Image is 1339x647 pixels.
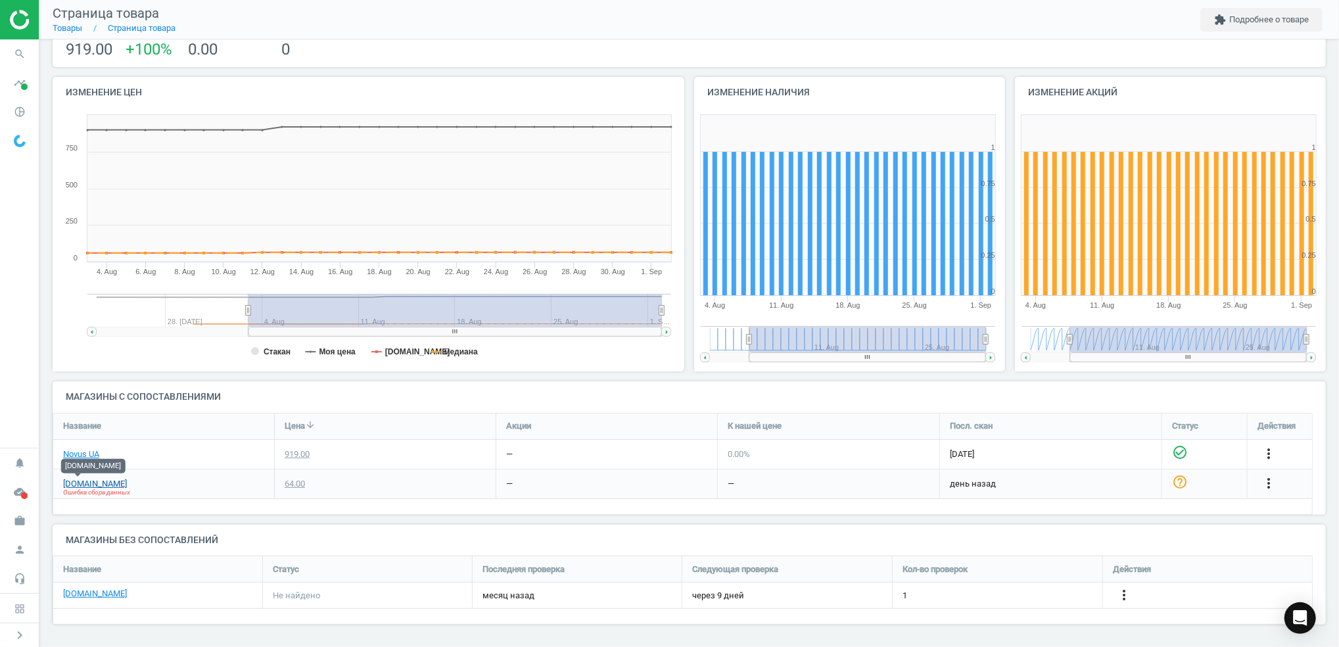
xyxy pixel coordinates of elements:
i: headset_mic [7,566,32,591]
tspan: 1. S… [650,318,670,325]
span: через 9 дней [692,590,744,602]
span: Статус [273,563,299,575]
span: Ошибка сбора данных [63,488,130,497]
div: Open Intercom Messenger [1284,602,1316,634]
span: месяц назад [482,590,672,602]
i: pie_chart_outlined [7,99,32,124]
span: Цена [285,420,305,432]
img: ajHJNr6hYgQAAAAASUVORK5CYII= [10,10,103,30]
i: arrow_downward [305,419,316,430]
i: notifications [7,450,32,475]
span: К нашей цене [728,420,782,432]
i: work [7,508,32,533]
text: 0 [991,287,995,295]
i: extension [1214,14,1226,26]
span: Название [63,563,101,575]
button: chevron_right [3,627,36,644]
i: check_circle_outline [1172,444,1188,460]
span: Посл. скан [950,420,993,432]
i: chevron_right [12,627,28,643]
tspan: 20. Aug [406,268,431,276]
tspan: 8. Aug [174,268,195,276]
text: 250 [66,217,78,225]
tspan: медиана [444,347,478,356]
span: Статус [1172,420,1198,432]
h4: Изменение наличия [694,77,1005,108]
text: 1 [991,143,995,151]
span: Последняя проверка [482,563,565,575]
span: Действия [1257,420,1296,432]
text: 500 [66,181,78,189]
text: 0.5 [1306,215,1316,223]
span: Акции [506,420,531,432]
span: Действия [1113,563,1151,575]
span: 0.00 [188,40,218,59]
tspan: 30. Aug [601,268,625,276]
h4: Изменение цен [53,77,684,108]
div: — [506,478,513,490]
a: Страница товара [108,23,176,33]
tspan: 1. Sep [1291,301,1312,309]
h4: Магазины с сопоставлениями [53,381,1326,412]
tspan: 28. Aug [561,268,586,276]
span: [DATE] [950,448,1152,460]
tspan: 16. Aug [328,268,352,276]
a: Novus UA [63,448,99,460]
i: search [7,41,32,66]
tspan: 18. Aug [1156,301,1181,309]
a: [DOMAIN_NAME] [63,588,127,600]
tspan: 1. Sep [642,268,663,276]
i: cloud_done [7,479,32,504]
img: wGWNvw8QSZomAAAAABJRU5ErkJggg== [14,135,26,147]
text: 0.75 [1302,180,1316,187]
text: 0 [74,254,78,262]
tspan: 6. Aug [135,268,156,276]
span: день назад [950,478,1152,490]
text: 0.5 [985,215,995,223]
tspan: 4. Aug [1025,301,1046,309]
tspan: 14. Aug [289,268,314,276]
button: extensionПодробнее о товаре [1200,8,1323,32]
tspan: 11. Aug [1090,301,1114,309]
a: [DOMAIN_NAME] [63,478,127,490]
a: Товары [53,23,82,33]
i: more_vert [1261,446,1277,462]
tspan: 4. Aug [705,301,725,309]
tspan: 22. Aug [445,268,469,276]
i: help_outline [1172,474,1188,490]
button: more_vert [1261,446,1277,463]
tspan: Стакан [264,347,291,356]
tspan: Моя цена [319,347,356,356]
tspan: 26. Aug [523,268,547,276]
div: — [506,448,513,460]
span: 0 [281,40,290,59]
div: — [728,478,734,490]
i: person [7,537,32,562]
tspan: 24. Aug [484,268,508,276]
tspan: 10. Aug [212,268,236,276]
tspan: 11. Aug [769,301,793,309]
text: 750 [66,144,78,152]
span: 0.00 % [728,449,750,459]
span: Страница товара [53,5,159,21]
tspan: [DOMAIN_NAME] [385,347,450,356]
span: Кол-во проверок [903,563,968,575]
text: 0.25 [1302,251,1316,259]
span: 919.00 [66,40,112,59]
tspan: 25. Aug [1223,301,1248,309]
h4: Магазины без сопоставлений [53,525,1326,556]
span: Название [63,420,101,432]
i: more_vert [1116,587,1132,603]
i: more_vert [1261,475,1277,491]
span: Следующая проверка [692,563,778,575]
text: 0 [1312,287,1316,295]
text: 0.75 [981,180,995,187]
div: 919.00 [285,448,310,460]
tspan: 12. Aug [250,268,275,276]
div: 64.00 [285,478,305,490]
span: Не найдено [273,590,320,602]
text: 0.25 [981,251,995,259]
div: [DOMAIN_NAME] [61,458,126,473]
tspan: 18. Aug [835,301,860,309]
tspan: 1. Sep [970,301,991,309]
